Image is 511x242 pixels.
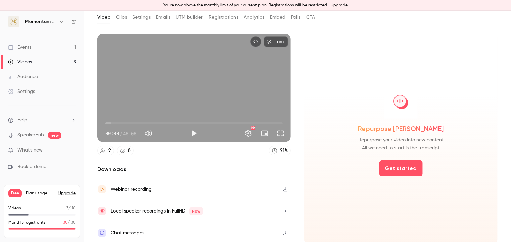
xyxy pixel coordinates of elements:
p: Videos [8,205,21,211]
span: Free [8,189,22,197]
button: Registrations [208,12,238,23]
a: 91% [269,146,291,155]
span: Plan usage [26,191,54,196]
img: Momentum Renaissance [8,16,19,27]
span: 00:00 [105,130,119,137]
h6: Momentum Renaissance [25,18,56,25]
p: / 30 [63,220,76,226]
button: Get started [379,160,423,176]
p: Monthly registrants [8,220,46,226]
h2: Downloads [97,165,291,173]
div: 8 [128,147,131,154]
div: Audience [8,73,38,80]
span: / [120,130,122,137]
div: 00:00 [105,130,136,137]
span: Repurpose [PERSON_NAME] [358,124,444,133]
p: / 10 [66,205,76,211]
button: Mute [142,127,155,140]
button: Embed video [250,36,261,47]
a: 8 [117,146,134,155]
button: Settings [132,12,151,23]
button: Clips [116,12,127,23]
div: 9 [108,147,111,154]
button: Analytics [244,12,265,23]
button: Polls [291,12,301,23]
button: Turn on miniplayer [258,127,271,140]
button: UTM builder [176,12,203,23]
span: Repurpose your video into new content All we need to start is the transcript [358,136,444,152]
div: Webinar recording [111,185,152,193]
div: Local speaker recordings in FullHD [111,207,203,215]
span: Help [17,117,27,124]
div: Chat messages [111,229,144,237]
a: 9 [97,146,114,155]
div: Settings [8,88,35,95]
span: new [48,132,61,139]
a: SpeakerHub [17,132,44,139]
button: Emails [156,12,170,23]
button: Embed [270,12,286,23]
span: 30 [63,221,68,225]
li: help-dropdown-opener [8,117,76,124]
button: CTA [306,12,315,23]
button: Play [187,127,201,140]
div: 91 % [280,147,288,154]
a: Upgrade [331,3,348,8]
span: Book a demo [17,163,46,170]
span: What's new [17,147,43,154]
div: Events [8,44,31,51]
button: Upgrade [58,191,76,196]
button: Full screen [274,127,287,140]
button: Settings [242,127,255,140]
span: 46:06 [123,130,136,137]
div: Videos [8,59,32,65]
span: 3 [66,206,68,210]
div: HD [251,126,255,130]
button: Video [97,12,110,23]
button: Trim [264,36,288,47]
span: New [189,207,203,215]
